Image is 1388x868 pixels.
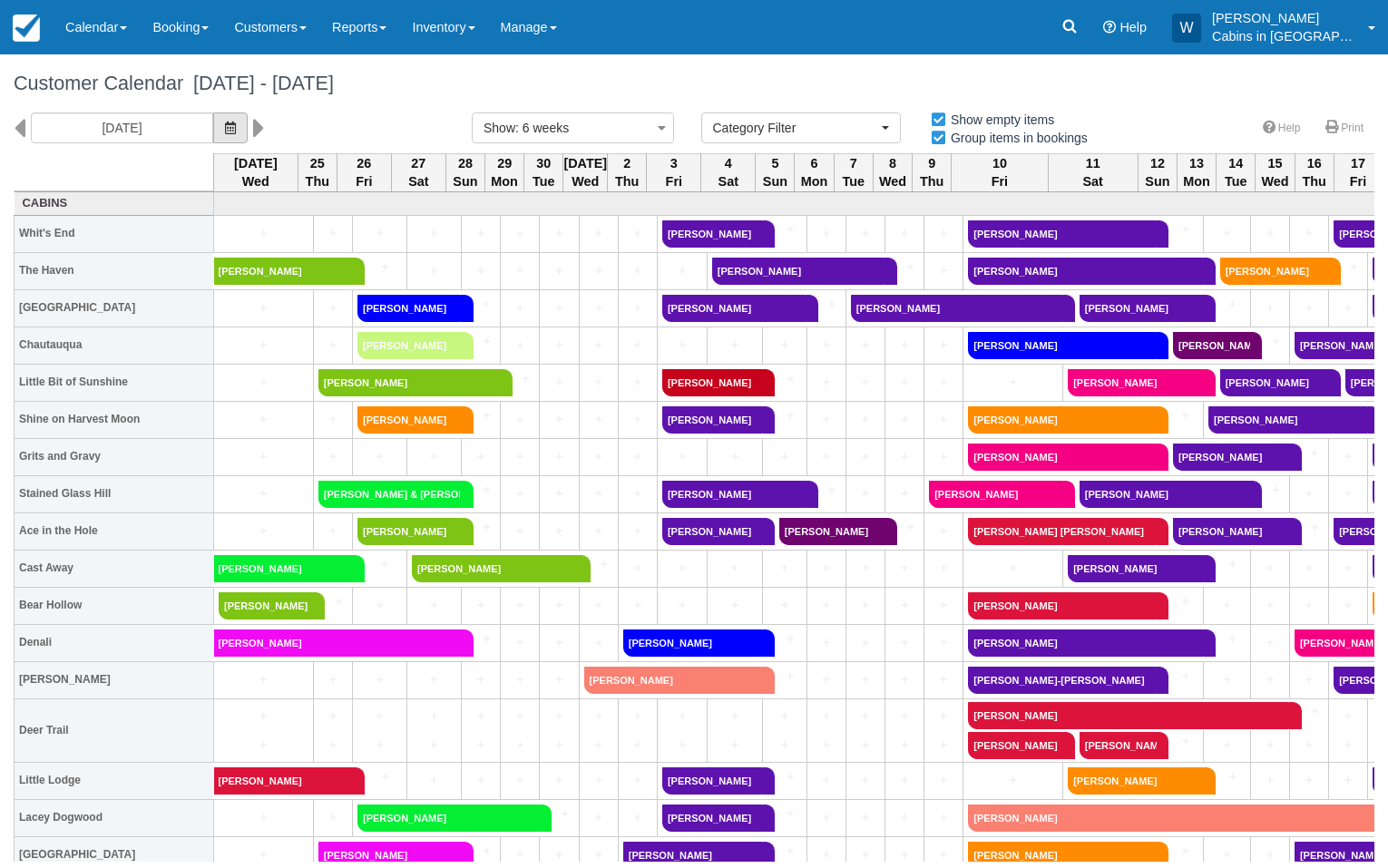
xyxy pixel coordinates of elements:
a: + [313,592,347,611]
a: + [584,298,613,317]
a: + [1250,481,1285,500]
a: + [1295,559,1324,578]
a: + [929,522,958,541]
a: + [505,261,534,280]
a: + [1289,444,1324,463]
a: + [929,410,958,429]
a: + [544,373,573,392]
a: + [412,771,456,790]
a: Cabins [19,195,210,212]
a: + [219,447,308,466]
a: + [1334,707,1363,726]
a: [PERSON_NAME] [1080,481,1251,508]
a: + [318,336,347,355]
a: + [1295,670,1324,689]
a: + [1256,633,1285,652]
a: + [461,518,495,537]
a: + [929,447,958,466]
a: [PERSON_NAME] [779,518,885,545]
a: + [662,336,702,355]
a: + [662,596,702,615]
a: [PERSON_NAME] [357,518,462,545]
a: + [763,406,802,425]
a: [PERSON_NAME] [318,369,501,396]
a: + [890,596,919,615]
a: + [1329,258,1364,277]
a: + [318,298,347,317]
a: + [812,670,841,689]
a: + [851,224,880,243]
a: + [219,224,308,243]
a: + [812,771,841,790]
a: + [584,484,613,503]
a: + [623,410,652,429]
a: + [623,261,652,280]
a: + [890,336,919,355]
a: [PERSON_NAME] [968,592,1157,619]
a: + [851,633,880,652]
a: + [544,447,573,466]
a: [PERSON_NAME] [1220,258,1329,285]
a: + [318,447,347,466]
a: + [357,447,402,466]
a: + [544,596,573,615]
a: + [885,518,919,537]
a: [PERSON_NAME] [662,767,763,795]
a: + [466,447,495,466]
a: [PERSON_NAME] [662,220,763,248]
a: + [466,224,495,243]
a: + [851,596,880,615]
a: + [623,736,652,755]
a: + [584,771,613,790]
a: [PERSON_NAME] [662,481,806,508]
a: + [505,670,534,689]
a: + [219,707,308,726]
a: + [544,410,573,429]
span: Help [1119,20,1147,34]
a: + [968,559,1058,578]
a: [PERSON_NAME] [214,767,353,795]
a: + [352,258,401,277]
a: + [1295,736,1324,755]
p: [PERSON_NAME] [1212,9,1357,27]
a: + [1289,518,1324,537]
a: + [890,633,919,652]
a: [PERSON_NAME] [968,732,1062,759]
a: [PERSON_NAME] [1208,406,1368,434]
span: Show empty items [930,112,1069,125]
a: + [1295,298,1324,317]
a: + [466,261,495,280]
a: + [219,736,308,755]
a: + [1204,555,1246,574]
a: + [662,736,702,755]
a: + [851,707,880,726]
a: + [851,447,880,466]
a: [PERSON_NAME] [968,702,1289,729]
a: + [505,522,534,541]
a: + [890,484,919,503]
a: + [623,484,652,503]
button: Category Filter [701,112,901,143]
a: + [412,707,456,726]
a: + [929,261,958,280]
a: + [219,298,308,317]
a: [PERSON_NAME] [214,555,353,582]
a: + [1208,670,1246,689]
a: Print [1315,115,1374,141]
a: [PERSON_NAME] [968,258,1203,285]
a: + [890,559,919,578]
a: + [1157,220,1198,239]
a: + [1289,702,1324,721]
a: + [763,220,802,239]
a: + [1256,596,1285,615]
a: [PERSON_NAME] & [PERSON_NAME] [318,481,462,508]
a: + [890,707,919,726]
a: + [623,596,652,615]
a: + [890,670,919,689]
a: + [712,447,758,466]
a: [PERSON_NAME] [662,406,763,434]
a: [PERSON_NAME] [214,258,353,285]
a: + [219,373,308,392]
a: [PERSON_NAME] [1173,444,1289,471]
a: + [890,771,919,790]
